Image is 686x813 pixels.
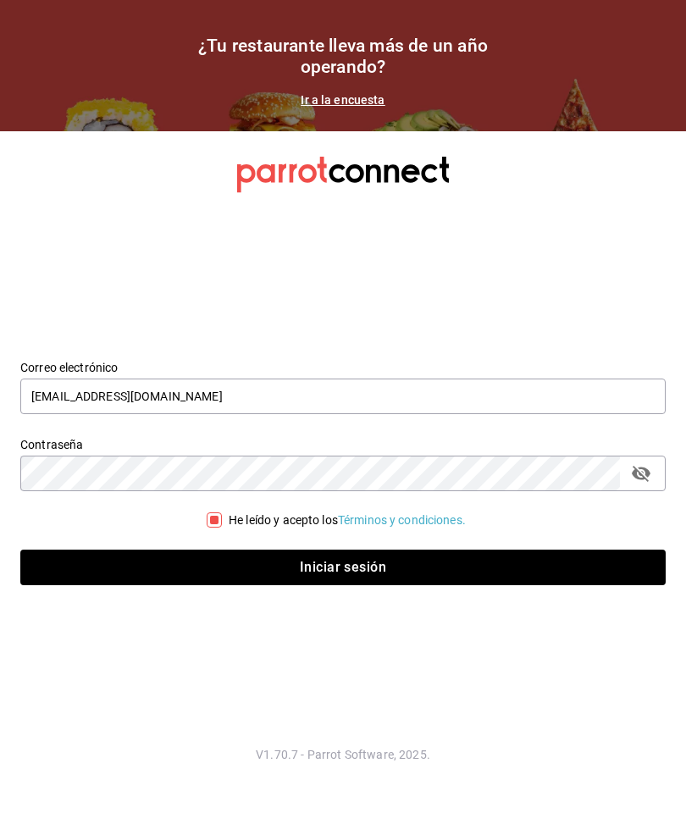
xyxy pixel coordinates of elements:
[20,550,666,585] button: Iniciar sesión
[338,513,466,527] a: Términos y condiciones.
[229,512,466,529] div: He leído y acepto los
[20,746,666,763] p: V1.70.7 - Parrot Software, 2025.
[301,93,384,107] a: Ir a la encuesta
[627,459,656,488] button: passwordField
[20,379,666,414] input: Ingresa tu correo electrónico
[174,36,512,78] h1: ¿Tu restaurante lleva más de un año operando?
[20,438,666,450] label: Contraseña
[20,361,666,373] label: Correo electrónico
